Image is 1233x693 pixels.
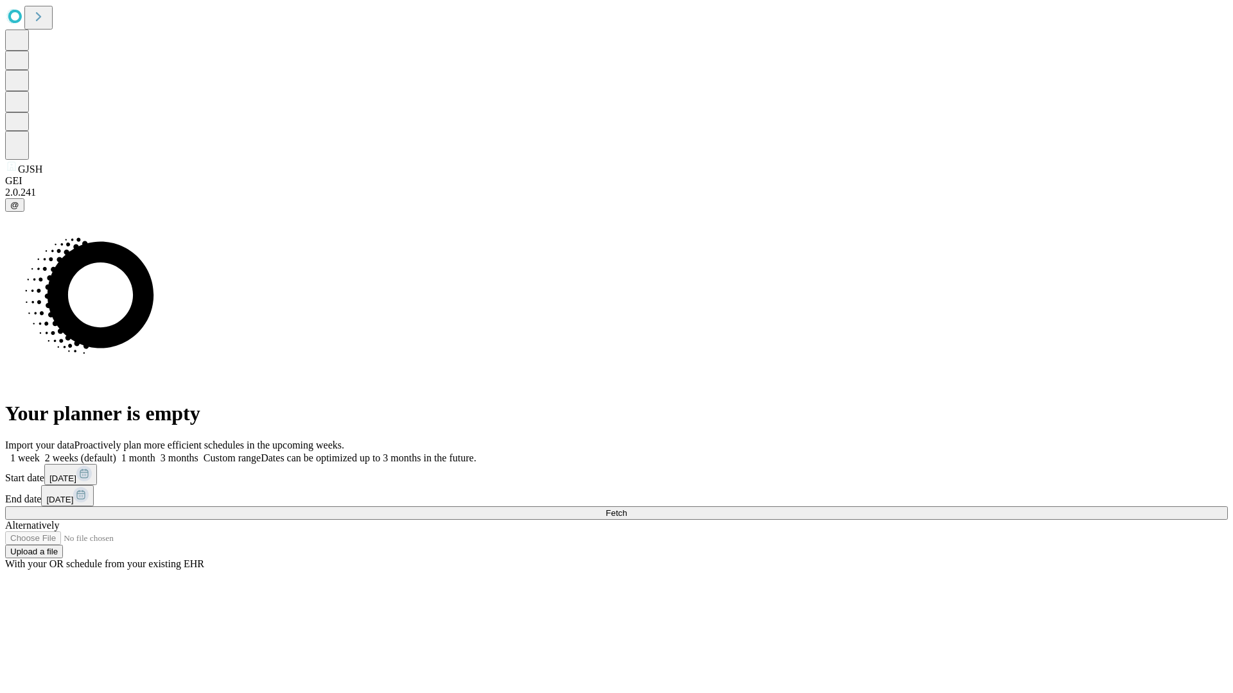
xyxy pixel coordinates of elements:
span: 3 months [161,452,198,463]
span: Import your data [5,440,74,450]
div: Start date [5,464,1228,485]
span: 1 month [121,452,155,463]
div: GEI [5,175,1228,187]
span: @ [10,200,19,210]
span: Dates can be optimized up to 3 months in the future. [261,452,476,463]
div: End date [5,485,1228,506]
button: Upload a file [5,545,63,558]
span: Alternatively [5,520,59,531]
span: GJSH [18,164,42,175]
span: [DATE] [49,474,76,483]
h1: Your planner is empty [5,402,1228,425]
span: 2 weeks (default) [45,452,116,463]
span: Proactively plan more efficient schedules in the upcoming weeks. [74,440,344,450]
span: With your OR schedule from your existing EHR [5,558,204,569]
button: Fetch [5,506,1228,520]
span: Fetch [606,508,627,518]
button: [DATE] [44,464,97,485]
button: [DATE] [41,485,94,506]
button: @ [5,198,24,212]
div: 2.0.241 [5,187,1228,198]
span: 1 week [10,452,40,463]
span: Custom range [204,452,261,463]
span: [DATE] [46,495,73,504]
